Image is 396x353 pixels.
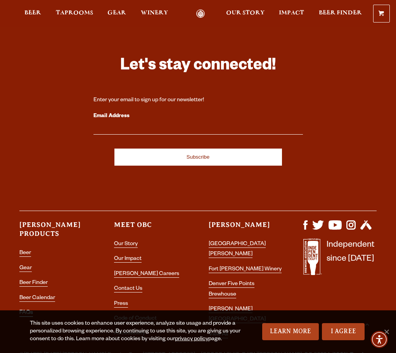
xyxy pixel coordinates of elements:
span: Beer [24,10,41,16]
h3: [PERSON_NAME] [209,220,282,236]
a: [PERSON_NAME] [GEOGRAPHIC_DATA] [209,306,266,323]
a: Beer [19,250,31,257]
a: Beer Finder [314,9,367,18]
a: Our Impact [114,256,142,263]
a: Beer [19,9,46,18]
a: Gear [19,265,32,272]
a: Our Story [114,241,138,248]
a: [GEOGRAPHIC_DATA][PERSON_NAME] [209,241,266,258]
label: Email Address [93,111,303,121]
a: Our Story [221,9,270,18]
h3: Meet OBC [114,220,187,236]
p: Independent since [DATE] [327,239,374,279]
h3: Let's stay connected! [93,55,303,78]
a: Denver Five Points Brewhouse [209,281,254,298]
a: Winery [136,9,173,18]
span: Gear [107,10,126,16]
a: Learn More [262,323,319,340]
a: FAQs [19,310,33,317]
input: Subscribe [114,149,282,166]
span: Impact [279,10,304,16]
span: Our Story [226,10,265,16]
a: Visit us on YouTube [329,226,342,232]
div: This site uses cookies to enhance user experience, analyze site usage and provide a personalized ... [30,320,244,343]
a: Beer Finder [19,280,48,287]
a: Visit us on Facebook [303,226,308,232]
a: Fort [PERSON_NAME] Winery [209,266,282,273]
a: Visit us on Instagram [346,226,356,232]
a: Visit us on X (formerly Twitter) [312,226,324,232]
a: Visit us on Untappd [360,226,372,232]
a: privacy policy [175,336,208,343]
a: Impact [274,9,309,18]
span: Beer Finder [319,10,362,16]
a: Gear [102,9,131,18]
a: Odell Home [186,9,215,18]
a: Taprooms [51,9,98,18]
div: Accessibility Menu [371,331,388,348]
div: Enter your email to sign up for our newsletter! [93,97,303,104]
h3: [PERSON_NAME] Products [19,220,93,245]
a: [PERSON_NAME] Careers [114,271,179,278]
span: Winery [141,10,168,16]
a: Beer Calendar [19,295,55,302]
span: Taprooms [56,10,93,16]
a: Contact Us [114,286,142,292]
a: I Agree [322,323,365,340]
a: Press [114,301,128,308]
